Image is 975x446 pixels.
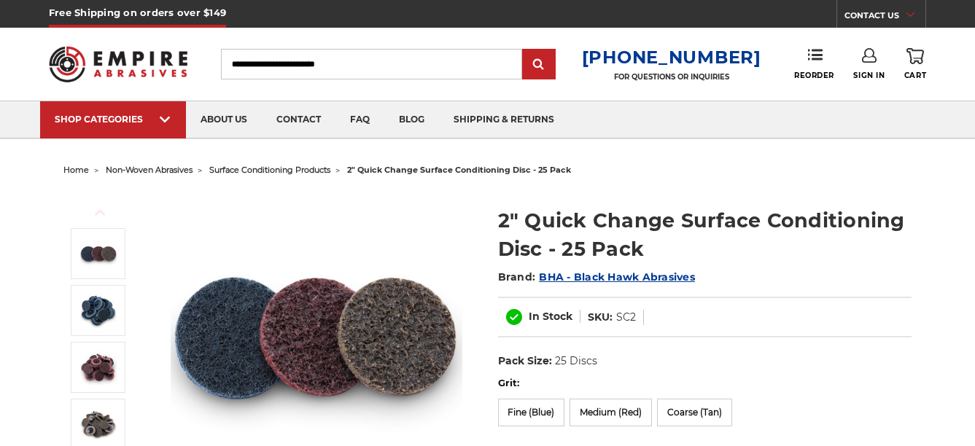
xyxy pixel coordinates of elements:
a: Cart [904,48,926,80]
a: contact [262,101,335,138]
p: FOR QUESTIONS OR INQUIRIES [582,72,761,82]
span: 2" quick change surface conditioning disc - 25 pack [347,165,571,175]
a: Reorder [794,48,834,79]
div: SHOP CATEGORIES [55,114,171,125]
a: shipping & returns [439,101,569,138]
a: faq [335,101,384,138]
a: surface conditioning products [209,165,330,175]
a: CONTACT US [844,7,925,28]
a: non-woven abrasives [106,165,193,175]
dd: SC2 [616,310,636,325]
dd: 25 Discs [555,353,597,369]
img: Black Hawk Abrasives' red surface conditioning disc, 2-inch quick change, 100-150 grit medium tex... [80,349,117,386]
img: Black Hawk Abrasives' blue surface conditioning disc, 2-inch quick change, 280-360 grit fine texture [80,292,117,329]
a: [PHONE_NUMBER] [582,47,761,68]
dt: SKU: [588,310,613,325]
span: Cart [904,71,926,80]
a: home [63,165,89,175]
a: blog [384,101,439,138]
img: Black Hawk Abrasives' tan surface conditioning disc, 2-inch quick change, 60-80 grit coarse texture. [80,406,117,442]
img: Black Hawk Abrasives 2 inch quick change disc for surface preparation on metals [80,235,117,272]
label: Grit: [498,376,912,391]
img: Empire Abrasives [49,37,187,91]
a: BHA - Black Hawk Abrasives [539,270,695,283]
span: In Stock [529,310,572,323]
a: about us [186,101,262,138]
button: Previous [82,197,117,228]
span: Brand: [498,270,536,283]
span: Reorder [794,71,834,80]
input: Submit [524,50,553,79]
dt: Pack Size: [498,353,552,369]
span: Sign In [853,71,885,80]
h1: 2" Quick Change Surface Conditioning Disc - 25 Pack [498,206,912,263]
